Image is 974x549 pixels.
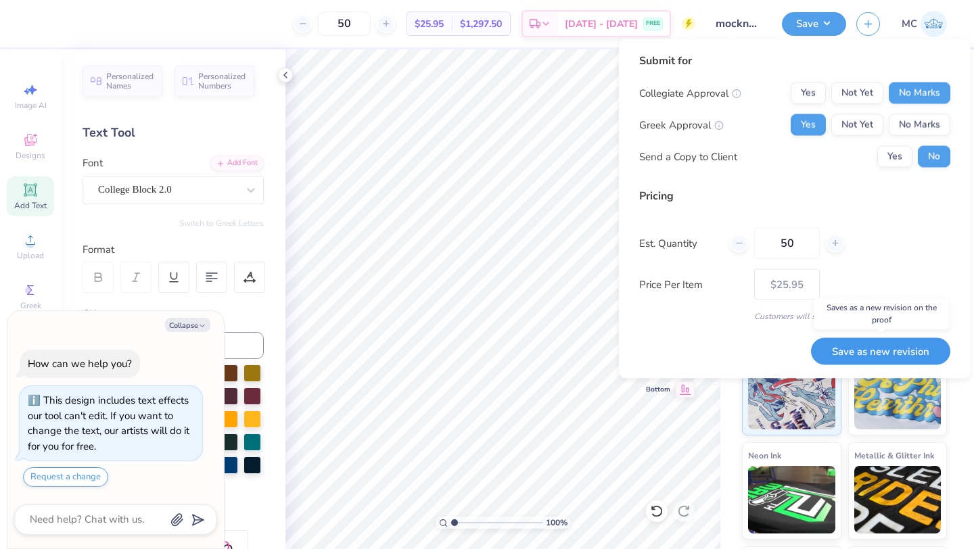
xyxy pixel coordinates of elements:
button: No Marks [889,82,950,104]
span: Add Text [14,200,47,211]
a: MC [902,11,947,37]
span: Upload [17,250,44,261]
img: Metallic & Glitter Ink [854,466,942,533]
div: Text Tool [83,124,264,142]
span: $25.95 [415,17,444,31]
img: Neon Ink [748,466,835,533]
div: Greek Approval [639,117,724,133]
span: Image AI [15,100,47,111]
div: Customers will see this price on HQ. [639,310,950,323]
span: Neon Ink [748,448,781,462]
span: Designs [16,150,45,161]
button: Yes [877,146,912,168]
span: MC [902,16,917,32]
span: Personalized Numbers [198,72,246,91]
div: Submit for [639,53,950,69]
div: Format [83,242,265,258]
input: – – [318,11,371,36]
img: Standard [748,362,835,429]
img: Puff Ink [854,362,942,429]
button: Not Yet [831,114,883,136]
input: Untitled Design [705,10,772,37]
div: Pricing [639,188,950,204]
div: Add Font [210,156,264,171]
button: Save as new revision [811,337,950,365]
button: No Marks [889,114,950,136]
div: Send a Copy to Client [639,149,737,164]
div: Color [83,306,264,322]
span: Bottom [646,385,670,394]
div: Saves as a new revision on the proof [814,298,949,329]
button: Not Yet [831,82,883,104]
span: 100 % [546,517,567,529]
span: Personalized Names [106,72,154,91]
button: Yes [791,114,826,136]
label: Font [83,156,103,171]
button: Switch to Greek Letters [179,218,264,229]
span: [DATE] - [DATE] [565,17,638,31]
button: Yes [791,82,826,104]
span: Greek [20,300,41,311]
span: $1,297.50 [460,17,502,31]
button: No [918,146,950,168]
label: Price Per Item [639,277,744,292]
img: Maddy Clark [921,11,947,37]
label: Est. Quantity [639,235,720,251]
div: How can we help you? [28,357,132,371]
button: Collapse [165,318,210,332]
input: – – [754,228,820,259]
div: This design includes text effects our tool can't edit. If you want to change the text, our artist... [28,393,189,453]
button: Request a change [23,467,108,487]
span: FREE [646,19,660,28]
div: Collegiate Approval [639,85,741,101]
button: Save [782,12,846,36]
span: Metallic & Glitter Ink [854,448,934,462]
